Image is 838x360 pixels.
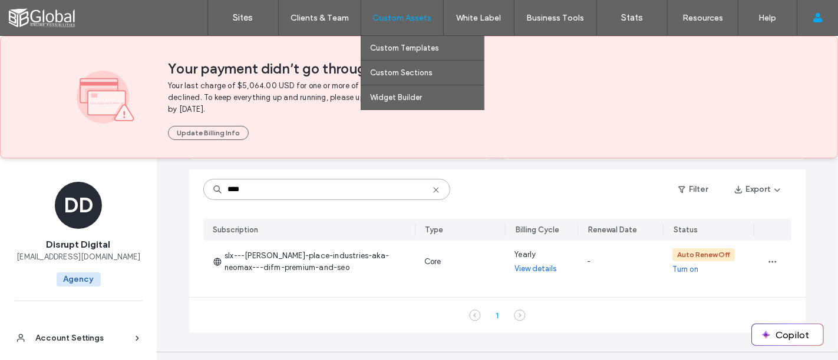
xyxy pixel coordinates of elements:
label: Custom Assets [373,13,432,23]
button: Update Billing Info [168,126,249,140]
span: Your last charge of $5,064.00 USD for one or more of your active subscriptions has declined. To k... [168,80,471,115]
span: Disrupt Digital [46,238,110,251]
div: Billing Cycle [516,224,559,236]
label: Clients & Team [291,13,349,23]
div: 1 [490,308,504,322]
div: DD [55,182,102,229]
button: Filter [667,180,720,199]
span: Core [424,257,441,266]
label: Custom Sections [370,68,433,77]
label: Widget Builder [370,93,422,102]
a: Custom Sections [370,61,484,85]
a: Custom Templates [370,36,484,60]
span: - [587,257,590,266]
label: Custom Templates [370,44,439,52]
label: Sites [233,12,253,23]
span: Help [27,8,51,19]
div: Subscription [213,224,258,236]
label: Help [759,13,777,23]
span: [EMAIL_ADDRESS][DOMAIN_NAME] [17,251,140,263]
span: Agency [57,272,101,286]
div: Type [425,224,444,236]
button: Export [724,180,791,199]
a: Widget Builder [370,85,484,109]
div: Auto Renew Off [677,249,730,260]
button: Copilot [752,324,823,345]
div: Status [674,224,698,236]
label: Resources [682,13,723,23]
span: slx---[PERSON_NAME]-place-industries-aka-neomax---difm-premium-and-seo [213,250,405,274]
span: Your payment didn’t go through [168,60,761,78]
label: White Label [457,13,502,23]
a: Turn on [672,264,698,275]
span: Yearly [514,249,536,261]
div: Account Settings [35,332,132,344]
label: Business Tools [527,13,585,23]
a: View details [514,263,557,275]
label: Stats [621,12,643,23]
div: Renewal Date [588,224,637,236]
